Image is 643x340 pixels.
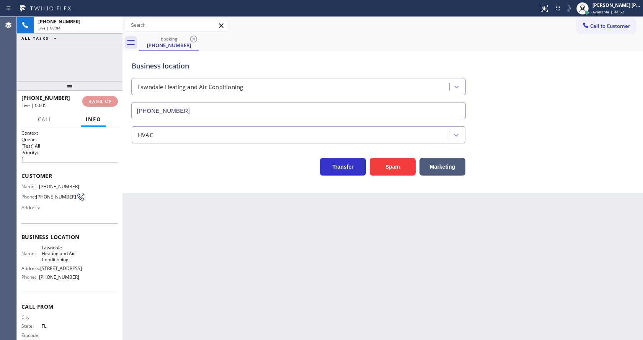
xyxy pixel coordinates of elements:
div: HVAC [138,130,153,139]
span: Phone: [21,274,39,280]
button: Info [81,112,106,127]
button: Marketing [419,158,465,176]
span: Name: [21,184,39,189]
button: Spam [370,158,416,176]
span: Live | 00:04 [38,25,60,31]
button: Call to Customer [577,19,635,33]
span: Lawndale Heating and Air Conditioning [42,245,80,262]
span: Live | 00:05 [21,102,47,109]
div: Lawndale Heating and Air Conditioning [137,83,243,91]
p: 1 [21,156,118,162]
span: [PHONE_NUMBER] [39,274,79,280]
h2: Priority: [21,149,118,156]
span: Call From [21,303,118,310]
span: [PHONE_NUMBER] [21,94,70,101]
input: Search [125,19,228,31]
span: FL [42,323,80,329]
p: [Test] All [21,143,118,149]
button: HANG UP [82,96,118,107]
span: Address: [21,265,40,271]
h2: Queue: [21,136,118,143]
div: [PERSON_NAME] [PERSON_NAME] [592,2,641,8]
input: Phone Number [131,102,466,119]
button: Mute [563,3,574,14]
span: State: [21,323,42,329]
span: Name: [21,251,42,256]
span: [PHONE_NUMBER] [38,18,80,25]
h1: Context [21,130,118,136]
div: (786) 981-7856 [140,34,198,50]
span: [STREET_ADDRESS] [40,265,82,271]
button: Transfer [320,158,366,176]
div: Business location [132,61,465,71]
div: [PHONE_NUMBER] [140,42,198,49]
button: ALL TASKS [17,34,64,43]
span: Call [38,116,52,123]
span: Customer [21,172,118,179]
span: Phone: [21,194,36,200]
span: [PHONE_NUMBER] [39,184,79,189]
span: City: [21,314,42,320]
span: HANG UP [88,99,112,104]
span: Zipcode: [21,332,42,338]
div: booking [140,36,198,42]
span: Available | 44:52 [592,9,624,15]
span: Info [86,116,101,123]
span: ALL TASKS [21,36,49,41]
button: Call [33,112,57,127]
span: Call to Customer [590,23,630,29]
span: [PHONE_NUMBER] [36,194,76,200]
span: Address: [21,205,42,210]
span: Business location [21,233,118,241]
